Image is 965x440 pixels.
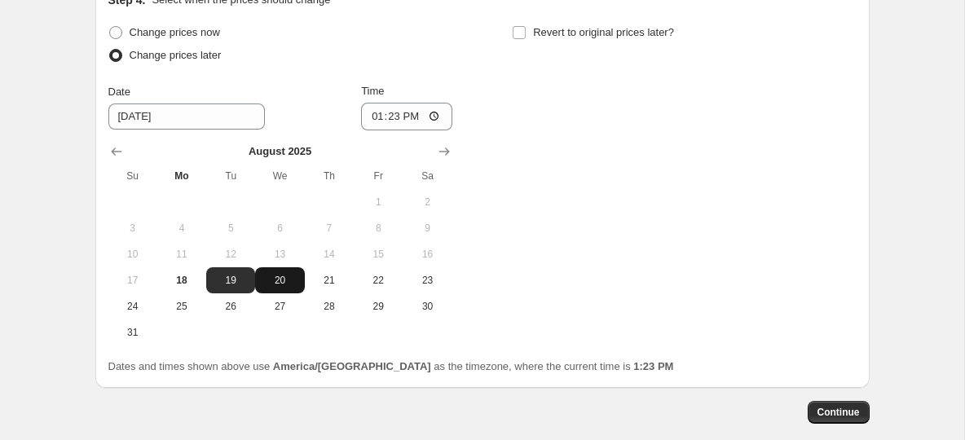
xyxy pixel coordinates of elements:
button: Tuesday August 5 2025 [206,215,255,241]
span: We [262,169,297,183]
span: 10 [115,248,151,261]
button: Saturday August 2 2025 [403,189,452,215]
span: 27 [262,300,297,313]
span: Time [361,85,384,97]
span: 25 [164,300,200,313]
span: 30 [409,300,445,313]
button: Monday August 11 2025 [157,241,206,267]
span: 15 [360,248,396,261]
button: Saturday August 30 2025 [403,293,452,319]
span: Th [311,169,347,183]
span: 18 [164,274,200,287]
button: Saturday August 23 2025 [403,267,452,293]
span: 5 [213,222,249,235]
th: Tuesday [206,163,255,189]
button: Sunday August 24 2025 [108,293,157,319]
button: Wednesday August 20 2025 [255,267,304,293]
button: Friday August 1 2025 [354,189,403,215]
th: Saturday [403,163,452,189]
button: Thursday August 21 2025 [305,267,354,293]
button: Tuesday August 26 2025 [206,293,255,319]
span: Continue [817,406,860,419]
span: 4 [164,222,200,235]
th: Wednesday [255,163,304,189]
button: Show previous month, July 2025 [105,140,128,163]
button: Friday August 8 2025 [354,215,403,241]
span: 2 [409,196,445,209]
span: Change prices now [130,26,220,38]
span: 31 [115,326,151,339]
span: 6 [262,222,297,235]
span: 29 [360,300,396,313]
button: Sunday August 31 2025 [108,319,157,345]
span: Dates and times shown above use as the timezone, where the current time is [108,360,674,372]
button: Thursday August 14 2025 [305,241,354,267]
th: Sunday [108,163,157,189]
span: Date [108,86,130,98]
button: Friday August 22 2025 [354,267,403,293]
span: 21 [311,274,347,287]
button: Sunday August 17 2025 [108,267,157,293]
span: 22 [360,274,396,287]
span: 12 [213,248,249,261]
span: 28 [311,300,347,313]
button: Sunday August 10 2025 [108,241,157,267]
button: Sunday August 3 2025 [108,215,157,241]
th: Friday [354,163,403,189]
span: 17 [115,274,151,287]
button: Continue [808,401,870,424]
span: 14 [311,248,347,261]
input: 12:00 [361,103,452,130]
span: 20 [262,274,297,287]
button: Wednesday August 6 2025 [255,215,304,241]
span: Fr [360,169,396,183]
th: Thursday [305,163,354,189]
span: 26 [213,300,249,313]
span: Revert to original prices later? [533,26,674,38]
span: 24 [115,300,151,313]
span: Sa [409,169,445,183]
span: 8 [360,222,396,235]
button: Tuesday August 12 2025 [206,241,255,267]
button: Friday August 15 2025 [354,241,403,267]
span: 3 [115,222,151,235]
button: Today Monday August 18 2025 [157,267,206,293]
button: Show next month, September 2025 [433,140,456,163]
span: 19 [213,274,249,287]
button: Thursday August 28 2025 [305,293,354,319]
span: 23 [409,274,445,287]
span: Su [115,169,151,183]
button: Friday August 29 2025 [354,293,403,319]
button: Wednesday August 27 2025 [255,293,304,319]
b: 1:23 PM [633,360,673,372]
button: Wednesday August 13 2025 [255,241,304,267]
span: 7 [311,222,347,235]
span: 9 [409,222,445,235]
button: Thursday August 7 2025 [305,215,354,241]
b: America/[GEOGRAPHIC_DATA] [273,360,431,372]
button: Monday August 25 2025 [157,293,206,319]
span: 1 [360,196,396,209]
input: 8/18/2025 [108,103,265,130]
span: Change prices later [130,49,222,61]
button: Tuesday August 19 2025 [206,267,255,293]
span: 16 [409,248,445,261]
th: Monday [157,163,206,189]
span: 13 [262,248,297,261]
button: Saturday August 16 2025 [403,241,452,267]
button: Monday August 4 2025 [157,215,206,241]
span: Tu [213,169,249,183]
span: 11 [164,248,200,261]
button: Saturday August 9 2025 [403,215,452,241]
span: Mo [164,169,200,183]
